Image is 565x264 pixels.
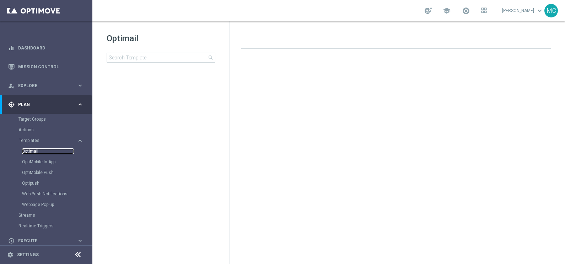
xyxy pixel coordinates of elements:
[18,127,74,133] a: Actions
[443,7,451,15] span: school
[18,210,92,221] div: Streams
[536,7,544,15] span: keyboard_arrow_down
[22,199,92,210] div: Webpage Pop-up
[22,180,74,186] a: Optipush
[18,102,77,107] span: Plan
[18,125,92,135] div: Actions
[18,135,92,210] div: Templates
[22,159,74,165] a: OptiMobile In-App
[77,137,84,144] i: keyboard_arrow_right
[8,101,77,108] div: Plan
[18,212,74,218] a: Streams
[8,45,84,51] button: equalizer Dashboard
[8,45,15,51] i: equalizer
[18,114,92,125] div: Target Groups
[107,33,215,44] h1: Optimail
[22,157,92,167] div: OptiMobile In-App
[544,4,558,17] div: MC
[8,64,84,70] button: Mission Control
[8,83,84,89] button: person_search Explore keyboard_arrow_right
[77,82,84,89] i: keyboard_arrow_right
[22,202,74,207] a: Webpage Pop-up
[18,239,77,243] span: Execute
[22,191,74,197] a: Web Push Notifications
[17,253,39,257] a: Settings
[8,101,15,108] i: gps_fixed
[8,238,77,244] div: Execute
[77,237,84,244] i: keyboard_arrow_right
[18,223,74,229] a: Realtime Triggers
[19,138,77,143] div: Templates
[208,55,214,60] span: search
[19,138,70,143] span: Templates
[22,170,74,175] a: OptiMobile Push
[8,38,84,57] div: Dashboard
[7,252,14,258] i: settings
[8,102,84,107] button: gps_fixed Plan keyboard_arrow_right
[18,38,84,57] a: Dashboard
[22,146,92,157] div: Optimail
[18,57,84,76] a: Mission Control
[501,5,544,16] a: [PERSON_NAME]keyboard_arrow_down
[8,57,84,76] div: Mission Control
[18,138,84,143] button: Templates keyboard_arrow_right
[22,167,92,178] div: OptiMobile Push
[18,84,77,88] span: Explore
[107,53,215,63] input: Search Template
[8,238,84,244] button: play_circle_outline Execute keyboard_arrow_right
[22,178,92,189] div: Optipush
[22,189,92,199] div: Web Push Notifications
[8,83,15,89] i: person_search
[22,148,74,154] a: Optimail
[18,116,74,122] a: Target Groups
[18,221,92,231] div: Realtime Triggers
[77,101,84,108] i: keyboard_arrow_right
[8,238,15,244] i: play_circle_outline
[8,83,77,89] div: Explore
